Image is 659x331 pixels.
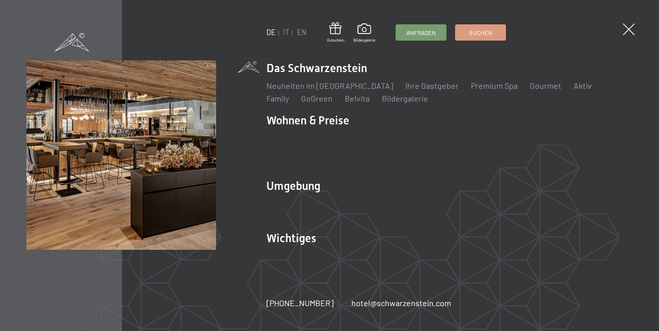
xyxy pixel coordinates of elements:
a: hotel@schwarzenstein.com [351,297,451,309]
a: Gutschein [327,22,344,43]
a: Belvita [345,93,370,103]
a: Family [266,93,289,103]
span: Buchen [469,28,492,37]
a: Neuheiten im [GEOGRAPHIC_DATA] [266,81,393,90]
a: Bildergalerie [353,23,375,43]
a: Bildergalerie [382,93,428,103]
a: Aktiv [574,81,592,90]
a: GoGreen [301,93,333,103]
a: Premium Spa [471,81,518,90]
a: Buchen [456,25,505,40]
a: DE [266,28,276,37]
span: Bildergalerie [353,38,375,43]
span: Gutschein [327,38,344,43]
a: Anfragen [396,25,446,40]
span: Anfragen [406,28,436,37]
a: Ihre Gastgeber [405,81,459,90]
a: EN [297,28,307,37]
span: [PHONE_NUMBER] [266,298,334,308]
a: Gourmet [530,81,561,90]
a: IT [283,28,289,37]
a: [PHONE_NUMBER] [266,297,334,309]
